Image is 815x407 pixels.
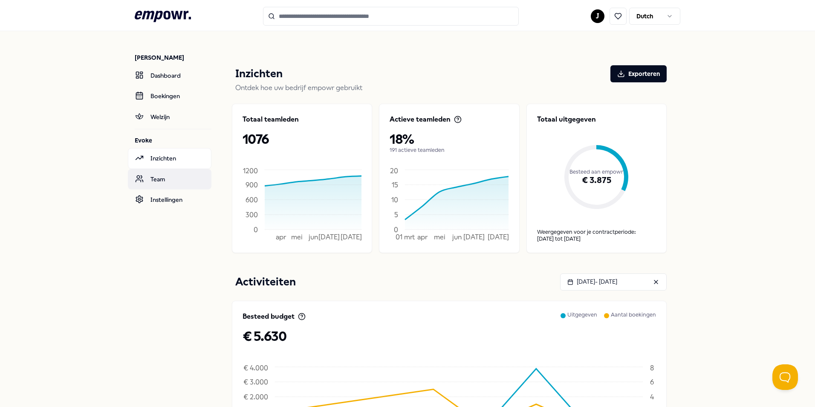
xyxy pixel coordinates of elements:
[537,114,656,125] p: Totaal uitgegeven
[394,225,398,233] tspan: 0
[135,136,211,145] p: Evoke
[610,65,667,82] button: Exporteren
[128,65,211,86] a: Dashboard
[128,169,211,189] a: Team
[254,225,258,233] tspan: 0
[235,65,283,82] p: Inzichten
[243,311,295,322] p: Besteed budget
[246,180,258,189] tspan: 900
[560,273,667,291] button: [DATE]- [DATE]
[243,114,299,125] p: Totaal teamleden
[394,210,398,218] tspan: 5
[611,311,656,329] p: Aantal boekingen
[135,53,211,62] p: [PERSON_NAME]
[308,233,318,241] tspan: jun
[537,229,656,235] p: Weergegeven voor je contractperiode:
[128,189,211,210] a: Instellingen
[463,233,485,241] tspan: [DATE]
[128,148,211,169] a: Inzichten
[243,131,361,147] p: 1076
[591,9,604,23] button: J
[392,180,398,189] tspan: 15
[246,195,258,203] tspan: 600
[243,378,268,386] tspan: € 3.000
[417,233,428,241] tspan: apr
[650,392,654,401] tspan: 4
[537,235,656,242] div: [DATE] tot [DATE]
[128,86,211,106] a: Boekingen
[341,233,362,241] tspan: [DATE]
[243,329,656,344] p: € 5.630
[650,378,654,386] tspan: 6
[243,364,268,372] tspan: € 4.000
[537,135,656,209] div: Besteed aan empowr
[318,233,340,241] tspan: [DATE]
[567,277,617,286] div: [DATE] - [DATE]
[434,233,445,241] tspan: mei
[263,7,519,26] input: Search for products, categories or subcategories
[128,107,211,127] a: Welzijn
[246,210,258,218] tspan: 300
[537,152,656,209] div: € 3.875
[567,311,597,329] p: Uitgegeven
[390,167,398,175] tspan: 20
[488,233,509,241] tspan: [DATE]
[390,131,509,147] p: 18%
[235,82,667,93] p: Ontdek hoe uw bedrijf empowr gebruikt
[390,147,509,154] p: 191 actieve teamleden
[235,273,296,291] p: Activiteiten
[291,233,303,241] tspan: mei
[452,233,462,241] tspan: jun
[243,392,268,401] tspan: € 2.000
[396,233,415,241] tspan: 01 mrt
[243,167,258,175] tspan: 1200
[390,114,451,125] p: Actieve teamleden
[772,364,798,390] iframe: Help Scout Beacon - Open
[276,233,286,241] tspan: apr
[650,364,654,372] tspan: 8
[391,195,398,203] tspan: 10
